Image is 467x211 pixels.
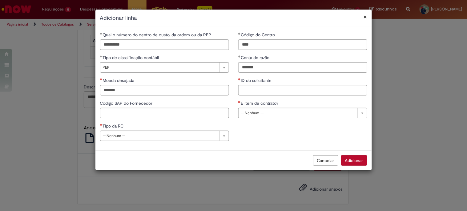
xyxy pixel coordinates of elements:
button: Cancelar [313,155,338,166]
h2: Adicionar linha [100,14,367,22]
input: Código do Centro [238,39,367,50]
span: Tipo de classificação contábil [103,55,160,60]
span: Obrigatório Preenchido [238,32,241,35]
span: Tipo da RC [103,123,125,129]
span: Necessários [238,78,241,80]
span: PEP [103,63,216,72]
span: ID do solicitante [241,78,273,83]
span: Qual o número do centro de custo, da ordem ou da PEP [103,32,213,38]
input: Código SAP do Fornecedor [100,108,229,118]
input: Conta do razão [238,62,367,73]
span: Obrigatório Preenchido [100,32,103,35]
button: Fechar modal [364,14,367,20]
span: -- Nenhum -- [103,131,216,141]
span: Obrigatório Preenchido [238,55,241,58]
span: Obrigatório Preenchido [100,55,103,58]
span: Moeda desejada [103,78,136,83]
span: Necessários [100,124,103,126]
input: Moeda desejada [100,85,229,95]
input: ID do solicitante [238,85,367,95]
button: Adicionar [341,155,367,166]
span: Necessários [238,101,241,103]
span: É item de contrato? [241,100,280,106]
span: Código SAP do Fornecedor [100,100,154,106]
span: Código do Centro [241,32,276,38]
span: -- Nenhum -- [241,108,355,118]
input: Qual o número do centro de custo, da ordem ou da PEP [100,39,229,50]
span: Conta do razão [241,55,271,60]
span: Necessários [100,78,103,80]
